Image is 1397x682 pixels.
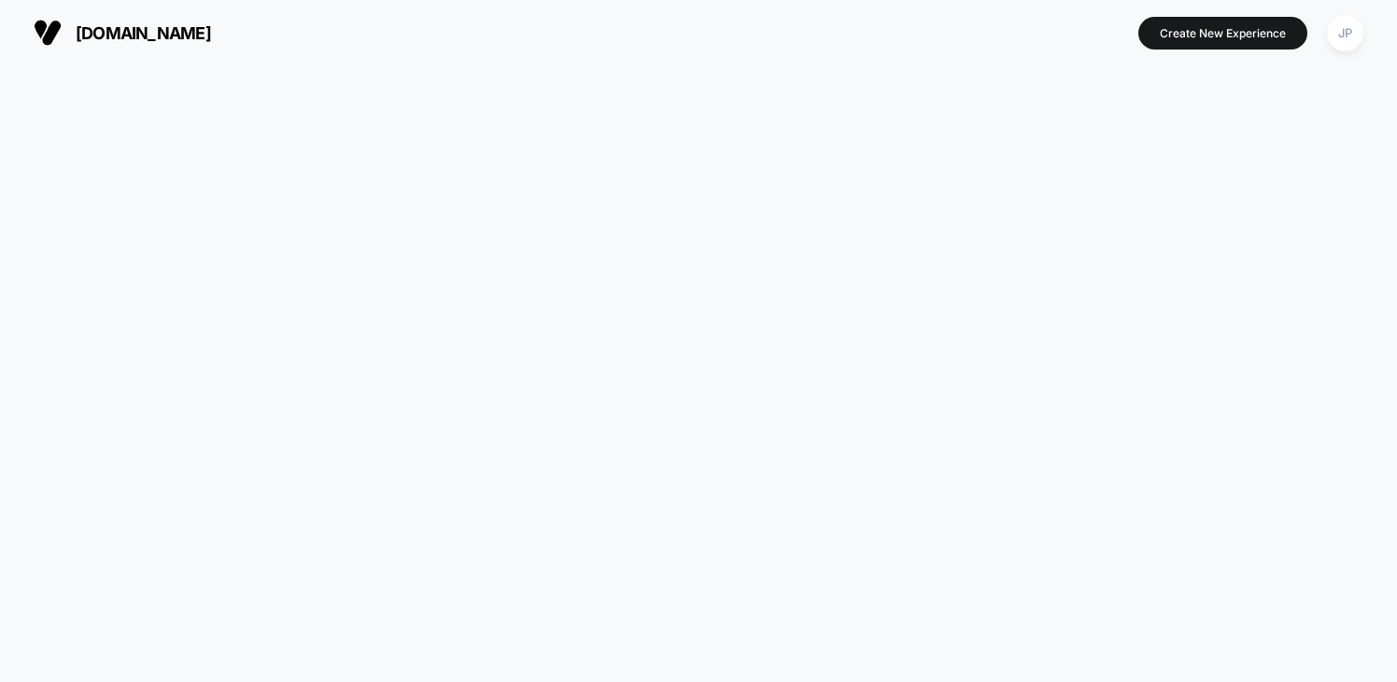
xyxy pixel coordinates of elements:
[1138,17,1307,50] button: Create New Experience
[1327,15,1363,51] div: JP
[28,18,217,48] button: [DOMAIN_NAME]
[1321,14,1369,52] button: JP
[76,23,211,43] span: [DOMAIN_NAME]
[34,19,62,47] img: Visually logo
